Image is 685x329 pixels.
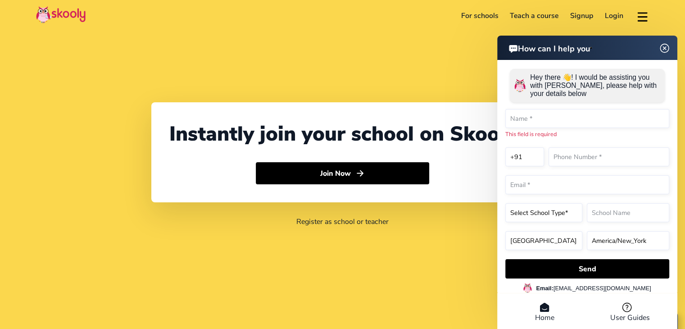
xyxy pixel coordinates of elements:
[564,9,599,23] a: Signup
[355,169,365,178] ion-icon: arrow forward outline
[504,9,564,23] a: Teach a course
[36,6,86,23] img: Skooly
[169,120,516,148] div: Instantly join your school on Skooly
[455,9,504,23] a: For schools
[599,9,629,23] a: Login
[296,217,389,227] a: Register as school or teacher
[636,9,649,23] button: menu outline
[256,162,429,185] button: Join Nowarrow forward outline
